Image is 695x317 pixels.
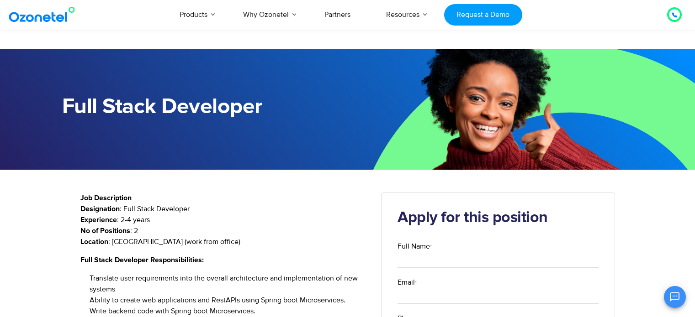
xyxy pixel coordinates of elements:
[80,203,368,247] p: : Full Stack Developer : 2-4 years : 2 : [GEOGRAPHIC_DATA] (work from office)
[664,286,686,308] button: Open chat
[398,241,599,252] label: Full Name
[444,4,522,26] a: Request a Demo
[62,94,348,120] h1: Full Stack Developer
[80,256,204,264] strong: Full Stack Developer Responsibilities:
[80,216,117,223] strong: Experience
[90,306,368,317] li: Write backend code with Spring boot Microservices.
[80,194,132,202] strong: Job Description
[80,205,120,213] strong: Designation
[398,277,599,288] label: Email
[90,273,368,295] li: Translate user requirements into the overall architecture and implementation of new systems
[90,295,368,306] li: Ability to create web applications and RestAPIs using Spring boot Microservices.
[80,238,108,245] strong: Location
[398,209,599,227] h2: Apply for this position
[80,227,130,234] strong: No of Positions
